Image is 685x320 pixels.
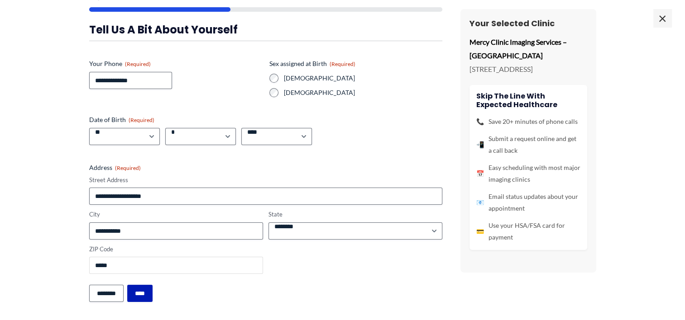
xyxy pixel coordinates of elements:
span: (Required) [115,165,141,171]
h3: Your Selected Clinic [469,18,587,28]
span: 💳 [476,226,484,237]
legend: Date of Birth [89,115,154,124]
span: (Required) [125,61,151,67]
label: ZIP Code [89,245,263,254]
span: (Required) [330,61,355,67]
label: City [89,210,263,219]
label: State [268,210,442,219]
li: Easy scheduling with most major imaging clinics [476,162,580,185]
li: Submit a request online and get a call back [476,133,580,156]
span: × [653,9,671,27]
li: Save 20+ minutes of phone calls [476,116,580,127]
label: [DEMOGRAPHIC_DATA] [284,88,442,97]
legend: Sex assigned at Birth [269,59,355,68]
p: [STREET_ADDRESS] [469,62,587,76]
h4: Skip the line with Expected Healthcare [476,92,580,109]
span: 📧 [476,197,484,208]
span: 📅 [476,168,484,179]
legend: Address [89,163,141,172]
label: Your Phone [89,59,262,68]
label: Street Address [89,176,442,184]
p: Mercy Clinic Imaging Services – [GEOGRAPHIC_DATA] [469,35,587,62]
li: Use your HSA/FSA card for payment [476,220,580,243]
span: 📞 [476,116,484,127]
label: [DEMOGRAPHIC_DATA] [284,74,442,83]
h3: Tell us a bit about yourself [89,23,442,37]
span: (Required) [129,117,154,123]
li: Email status updates about your appointment [476,191,580,214]
span: 📲 [476,139,484,151]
